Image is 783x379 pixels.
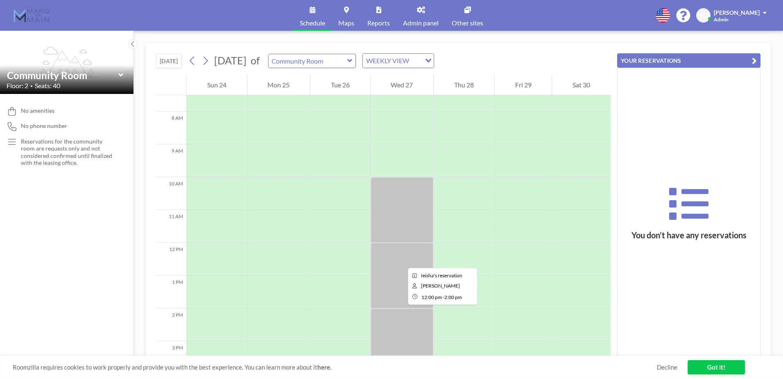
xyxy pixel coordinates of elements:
a: Decline [657,363,677,371]
div: Thu 28 [434,75,494,95]
a: here. [317,363,331,371]
span: No phone number [21,122,67,130]
div: Tue 26 [310,75,370,95]
span: 2:00 PM [444,294,462,300]
div: Search for option [363,54,434,68]
button: YOUR RESERVATIONS [617,53,760,68]
span: Roomzilla requires cookies to work properly and provide you with the best experience. You can lea... [13,363,657,371]
div: 8 AM [156,112,186,144]
div: Sun 24 [187,75,247,95]
span: Maps [338,20,354,26]
input: Search for option [412,55,420,66]
span: [DATE] [214,54,247,66]
button: [DATE] [156,54,182,68]
a: Got it! [688,360,745,374]
span: Floor: 2 [7,82,28,90]
h3: You don’t have any reservations [618,230,760,240]
span: Reports [367,20,390,26]
div: Fri 29 [495,75,552,95]
span: Schedule [300,20,325,26]
p: Reservations for the community room are requests only and not considered confirmed until finalize... [21,138,117,167]
span: • [30,83,33,89]
div: 1 PM [156,276,186,308]
div: Sat 30 [552,75,611,95]
div: Mon 25 [247,75,310,95]
input: Community Room [7,69,118,81]
img: organization-logo [13,7,50,24]
span: SD [700,12,707,19]
span: Ieisha Hawley [421,283,460,289]
span: Other sites [452,20,483,26]
div: 12 PM [156,243,186,276]
div: 2 PM [156,308,186,341]
div: 3 PM [156,341,186,374]
span: Seats: 40 [35,82,60,90]
span: Admin [714,16,729,23]
span: Ieisha's reservation [421,272,462,279]
div: Wed 27 [371,75,434,95]
input: Community Room [269,54,347,68]
span: No amenities [21,107,54,114]
span: of [251,54,260,67]
div: 10 AM [156,177,186,210]
span: 12:00 PM [421,294,442,300]
div: 7 AM [156,79,186,112]
span: WEEKLY VIEW [364,55,411,66]
div: 9 AM [156,144,186,177]
span: Admin panel [403,20,439,26]
div: 11 AM [156,210,186,243]
span: - [443,294,444,300]
span: [PERSON_NAME] [714,9,760,16]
